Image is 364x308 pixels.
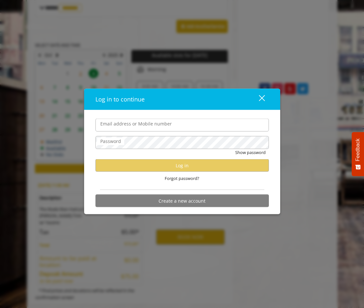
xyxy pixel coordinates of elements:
span: Feedback [355,138,361,161]
div: close dialog [251,94,264,104]
input: Email address or Mobile number [95,119,269,132]
label: Password [97,138,124,145]
button: Feedback - Show survey [352,132,364,176]
button: close dialog [247,93,269,106]
input: Password [95,136,269,149]
button: Create a new account [95,195,269,207]
label: Email address or Mobile number [97,120,175,127]
span: Log in to continue [95,95,145,103]
button: Log in [95,159,269,172]
span: Forgot password? [165,175,199,182]
button: Show password [235,149,266,156]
